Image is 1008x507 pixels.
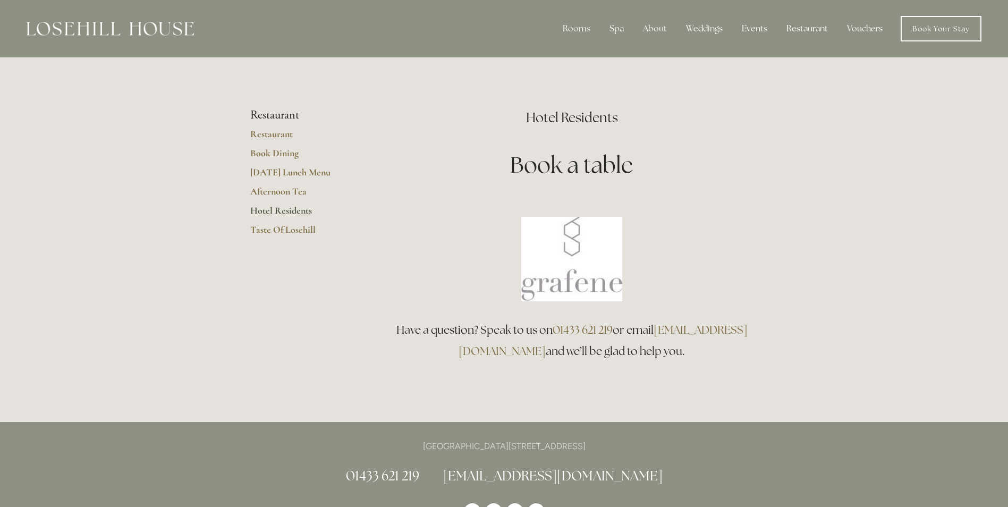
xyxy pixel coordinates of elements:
[901,16,981,41] a: Book Your Stay
[733,18,776,39] div: Events
[553,323,613,337] a: 01433 621 219
[601,18,632,39] div: Spa
[386,108,758,127] h2: Hotel Residents
[521,217,622,301] img: Book a table at Grafene Restaurant @ Losehill
[250,108,352,122] li: Restaurant
[443,467,663,484] a: [EMAIL_ADDRESS][DOMAIN_NAME]
[778,18,836,39] div: Restaurant
[250,128,352,147] a: Restaurant
[250,147,352,166] a: Book Dining
[250,439,758,453] p: [GEOGRAPHIC_DATA][STREET_ADDRESS]
[459,323,748,358] a: [EMAIL_ADDRESS][DOMAIN_NAME]
[250,166,352,185] a: [DATE] Lunch Menu
[250,185,352,205] a: Afternoon Tea
[554,18,599,39] div: Rooms
[250,205,352,224] a: Hotel Residents
[27,22,194,36] img: Losehill House
[386,319,758,362] h3: Have a question? Speak to us on or email and we’ll be glad to help you.
[634,18,675,39] div: About
[386,149,758,181] h1: Book a table
[838,18,891,39] a: Vouchers
[677,18,731,39] div: Weddings
[346,467,419,484] a: 01433 621 219
[250,224,352,243] a: Taste Of Losehill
